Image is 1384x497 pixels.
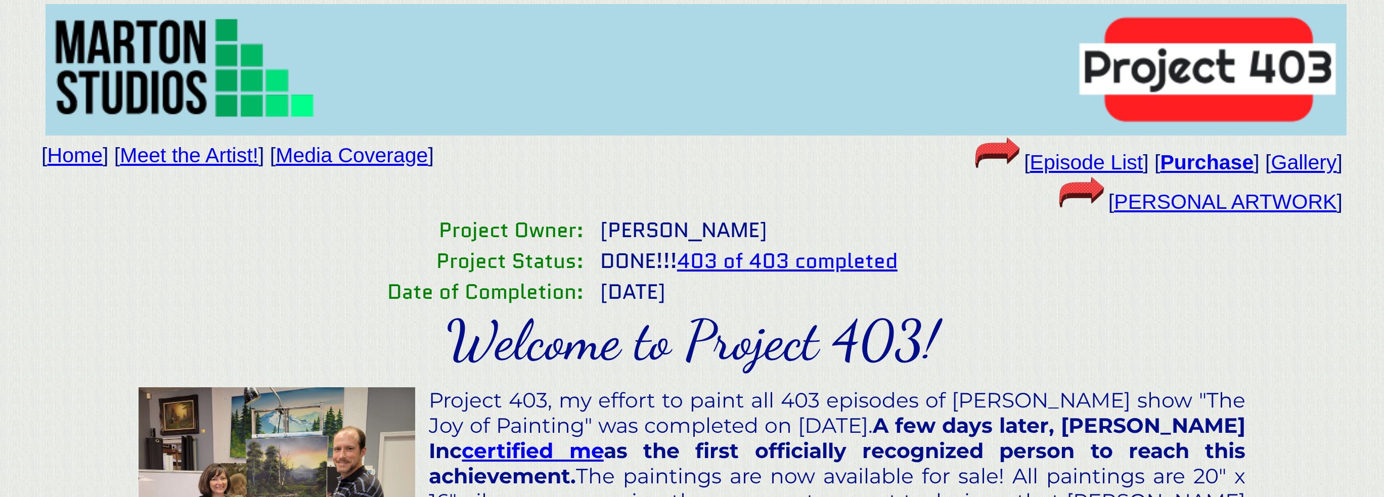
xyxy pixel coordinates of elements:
[598,214,1343,245] td: [PERSON_NAME]
[598,276,1343,307] td: [DATE]
[707,135,1343,175] td: [ ] [ ] [ ]
[41,245,598,276] td: Project Status:
[969,136,1024,169] img: arrow-28.gif
[120,144,258,167] a: Meet the Artist!
[48,144,103,167] a: Home
[270,144,434,167] span: [ ]
[41,144,108,167] span: [ ]
[114,144,264,167] span: [ ]
[598,245,1343,276] td: DONE!!!
[276,144,428,167] a: Media Coverage
[1271,151,1336,174] a: Gallery
[41,276,598,307] td: Date of Completion:
[1160,151,1254,174] a: Purchase
[1053,175,1108,209] img: arrow-28.gif
[41,175,1343,214] td: [ ]
[41,214,598,245] td: Project Owner:
[139,307,1246,374] div: Welcome to Project 403!
[46,5,322,130] img: MartonStudiosLogo.png
[462,438,603,463] a: certified me
[1030,151,1143,174] a: Episode List
[1069,9,1346,131] img: Project403.png
[1114,190,1336,213] a: PERSONAL ARTWORK
[429,413,1245,488] b: A few days later, [PERSON_NAME] Inc as the first officially recognized person to reach this achie...
[677,246,898,276] a: 403 of 403 completed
